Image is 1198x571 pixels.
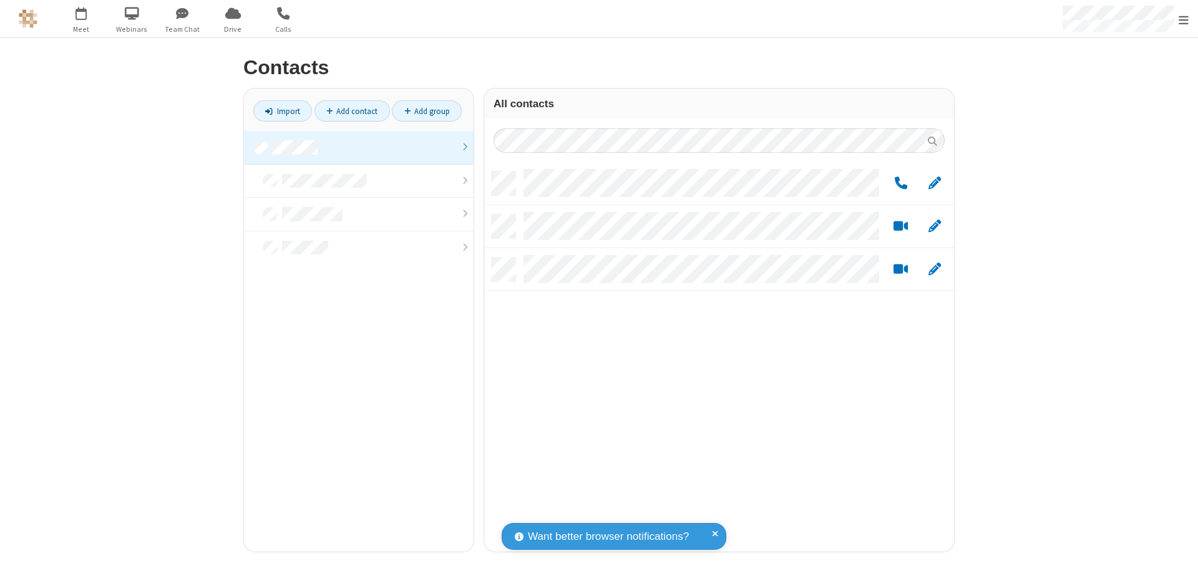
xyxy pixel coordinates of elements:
[889,219,913,234] button: Start a video meeting
[922,262,947,277] button: Edit
[392,100,462,122] a: Add group
[922,219,947,234] button: Edit
[58,24,105,35] span: Meet
[494,98,945,110] h3: All contacts
[314,100,390,122] a: Add contact
[528,529,689,545] span: Want better browser notifications?
[243,57,955,79] h2: Contacts
[109,24,155,35] span: Webinars
[19,9,37,28] img: QA Selenium DO NOT DELETE OR CHANGE
[210,24,256,35] span: Drive
[484,162,954,552] div: grid
[922,176,947,191] button: Edit
[889,262,913,277] button: Start a video meeting
[260,24,307,35] span: Calls
[253,100,312,122] a: Import
[889,176,913,191] button: Call by phone
[159,24,206,35] span: Team Chat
